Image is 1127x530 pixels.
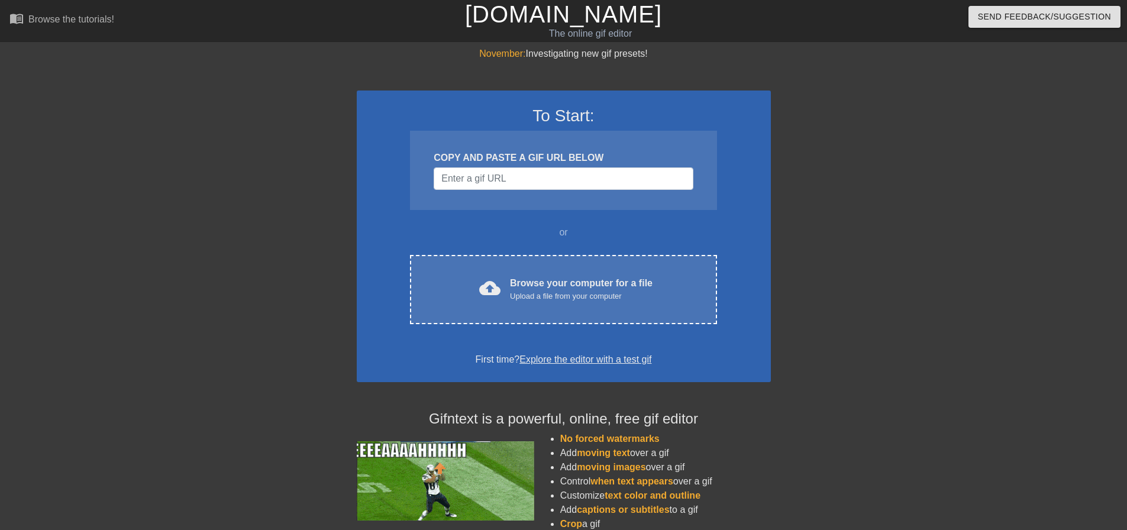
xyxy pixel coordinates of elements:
[387,225,740,240] div: or
[560,474,771,489] li: Control over a gif
[9,11,114,30] a: Browse the tutorials!
[577,505,669,515] span: captions or subtitles
[9,11,24,25] span: menu_book
[357,411,771,428] h4: Gifntext is a powerful, online, free gif editor
[479,49,525,59] span: November:
[372,106,755,126] h3: To Start:
[382,27,799,41] div: The online gif editor
[510,276,653,302] div: Browse your computer for a file
[605,490,700,500] span: text color and outline
[519,354,651,364] a: Explore the editor with a test gif
[560,460,771,474] li: Add over a gif
[434,151,693,165] div: COPY AND PASTE A GIF URL BELOW
[357,441,534,521] img: football_small.gif
[560,503,771,517] li: Add to a gif
[434,167,693,190] input: Username
[590,476,673,486] span: when text appears
[465,1,662,27] a: [DOMAIN_NAME]
[357,47,771,61] div: Investigating new gif presets!
[577,448,630,458] span: moving text
[968,6,1120,28] button: Send Feedback/Suggestion
[28,14,114,24] div: Browse the tutorials!
[479,277,500,299] span: cloud_upload
[510,290,653,302] div: Upload a file from your computer
[560,446,771,460] li: Add over a gif
[978,9,1111,24] span: Send Feedback/Suggestion
[560,519,582,529] span: Crop
[560,434,660,444] span: No forced watermarks
[372,353,755,367] div: First time?
[577,462,645,472] span: moving images
[560,489,771,503] li: Customize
